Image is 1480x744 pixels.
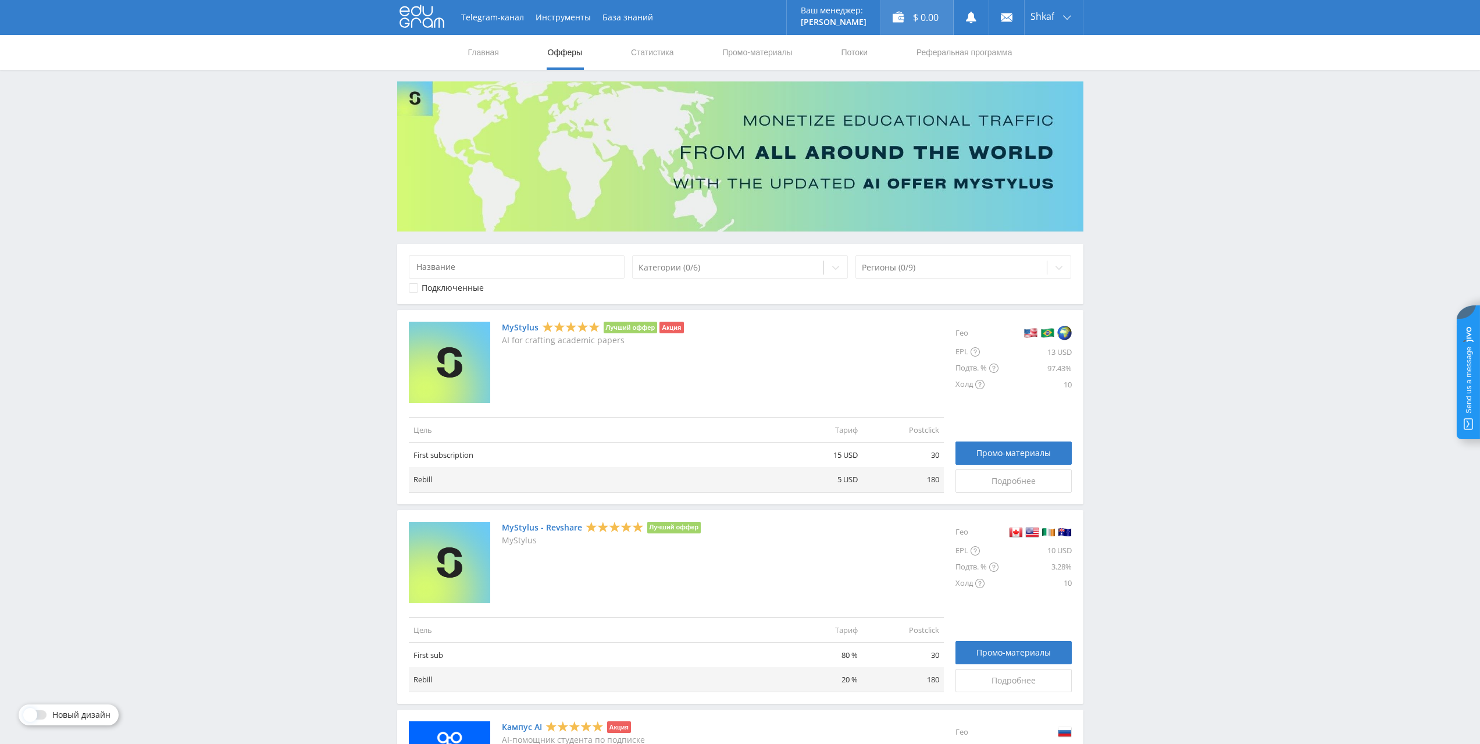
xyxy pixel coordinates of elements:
td: 180 [862,467,944,492]
td: 180 [862,667,944,692]
p: AI for crafting academic papers [502,336,684,345]
td: 30 [862,642,944,667]
li: Акция [607,721,631,733]
span: Shkaf [1030,12,1054,21]
td: 5 USD [781,467,862,492]
div: 3.28% [998,559,1072,575]
td: Тариф [781,417,862,442]
div: 5 Stars [542,321,600,333]
div: Подключенные [422,283,484,293]
div: 97.43% [998,360,1072,376]
div: Подтв. % [955,559,998,575]
div: Гео [955,721,998,742]
td: First subscription [409,443,781,468]
a: Кампус AI [502,722,542,732]
a: Главная [467,35,500,70]
span: Подробнее [992,676,1036,685]
a: MyStylus [502,323,538,332]
p: Ваш менеджер: [801,6,866,15]
li: Лучший оффер [647,522,701,533]
td: 80 % [781,642,862,667]
td: Rebill [409,667,781,692]
input: Название [409,255,625,279]
span: Новый дизайн [52,710,110,720]
a: MyStylus - Revshare [502,523,582,532]
div: EPL [955,543,998,559]
td: Тариф [781,617,862,642]
img: Banner [397,81,1083,232]
div: Холд [955,575,998,592]
div: 13 USD [998,344,1072,360]
td: 20 % [781,667,862,692]
td: 30 [862,443,944,468]
td: Rebill [409,467,781,492]
a: Подробнее [955,469,1072,493]
td: Цель [409,617,781,642]
p: [PERSON_NAME] [801,17,866,27]
div: 5 Stars [586,521,644,533]
div: Гео [955,322,998,344]
img: MyStylus - Revshare [409,522,490,603]
a: Промо-материалы [955,442,1072,465]
td: 15 USD [781,443,862,468]
div: Холд [955,376,998,393]
div: 10 [998,575,1072,592]
li: Лучший оффер [604,322,658,333]
div: 10 USD [998,543,1072,559]
a: Реферальная программа [915,35,1014,70]
a: Офферы [547,35,584,70]
p: MyStylus [502,536,701,545]
div: Подтв. % [955,360,998,376]
span: Промо-материалы [976,648,1051,657]
div: EPL [955,344,998,360]
div: Гео [955,522,998,543]
td: Postclick [862,417,944,442]
span: Подробнее [992,476,1036,486]
div: 10 [998,376,1072,393]
li: Акция [659,322,683,333]
a: Подробнее [955,669,1072,692]
a: Статистика [630,35,675,70]
td: First sub [409,642,781,667]
a: Промо-материалы [721,35,793,70]
a: Промо-материалы [955,641,1072,664]
img: MyStylus [409,322,490,403]
span: Промо-материалы [976,448,1051,458]
td: Postclick [862,617,944,642]
a: Потоки [840,35,869,70]
div: 5 Stars [545,721,604,733]
td: Цель [409,417,781,442]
